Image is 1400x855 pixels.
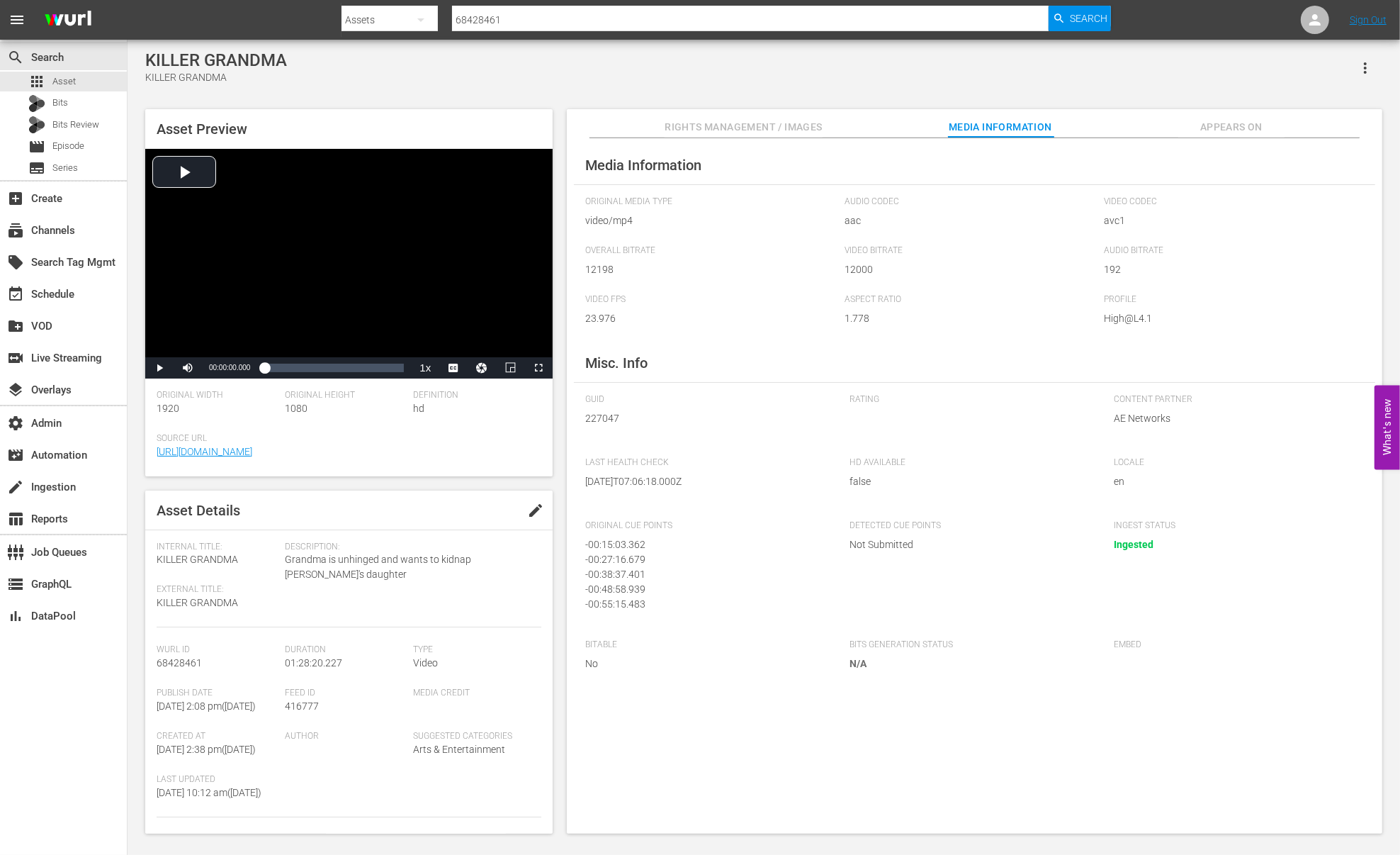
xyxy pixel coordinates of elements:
[585,245,837,257] span: Overall Bitrate
[519,493,553,527] button: edit
[157,390,278,401] span: Original Width
[585,196,837,208] span: Original Media Type
[157,502,240,519] span: Asset Details
[264,364,404,372] div: Progress Bar
[7,318,24,335] span: VOD
[845,294,1097,306] span: Aspect Ratio
[157,542,278,553] span: Internal Title:
[145,70,287,85] div: KILLER GRANDMA
[157,644,278,656] span: Wurl Id
[285,700,319,712] span: 416777
[585,567,821,582] div: - 00:38:37.401
[157,403,179,414] span: 1920
[285,657,342,669] span: 01:28:20.227
[285,688,406,699] span: Feed ID
[1374,386,1400,470] button: Open Feedback Widget
[585,582,821,597] div: - 00:48:58.939
[7,286,24,303] span: Schedule
[157,121,247,138] span: Asset Preview
[1105,311,1357,326] span: High@L4.1
[157,787,261,798] span: [DATE] 10:12 am ( [DATE] )
[1114,411,1357,426] span: AE Networks
[174,357,202,379] button: Mute
[52,139,84,153] span: Episode
[157,731,278,742] span: Created At
[1114,520,1357,532] span: Ingest Status
[849,457,1093,469] span: HD Available
[157,446,252,457] a: [URL][DOMAIN_NAME]
[845,245,1097,257] span: Video Bitrate
[7,190,24,207] span: Create
[157,657,202,669] span: 68428461
[145,50,287,70] div: KILLER GRANDMA
[1105,262,1357,277] span: 192
[7,447,24,464] span: Automation
[845,213,1097,228] span: aac
[157,597,238,608] span: KILLER GRANDMA
[585,656,828,671] span: No
[52,96,68,110] span: Bits
[1350,14,1387,26] a: Sign Out
[585,457,828,469] span: Last Health Check
[52,118,99,132] span: Bits Review
[849,537,1093,552] span: Not Submitted
[845,311,1097,326] span: 1.778
[585,520,828,532] span: Original Cue Points
[285,731,406,742] span: Author
[157,744,256,755] span: [DATE] 2:38 pm ( [DATE] )
[7,222,24,239] span: Channels
[1105,294,1357,306] span: Profile
[157,554,238,565] span: KILLER GRANDMA
[28,95,45,112] div: Bits
[585,262,837,277] span: 12198
[585,394,828,406] span: GUID
[7,350,24,367] span: Live Streaming
[7,381,24,398] span: Overlays
[7,544,24,561] span: Job Queues
[285,403,307,414] span: 1080
[1178,118,1285,136] span: Appears On
[1114,639,1357,651] span: Embed
[439,357,468,379] button: Captions
[7,415,24,432] span: Admin
[849,658,866,669] span: N/A
[7,608,24,625] span: DataPool
[1105,213,1357,228] span: avc1
[585,597,821,612] div: - 00:55:15.483
[52,161,78,175] span: Series
[1114,394,1357,406] span: Content Partner
[849,394,1093,406] span: Rating
[52,74,76,89] span: Asset
[7,576,24,593] span: GraphQL
[413,403,424,414] span: hd
[413,390,534,401] span: Definition
[845,196,1097,208] span: Audio Codec
[285,542,534,553] span: Description:
[845,262,1097,277] span: 12000
[413,731,534,742] span: Suggested Categories
[34,4,102,37] img: ans4CAIJ8jUAAAAAAAAAAAAAAAAAAAAAAAAgQb4GAAAAAAAAAAAAAAAAAAAAAAAAJMjXAAAAAAAAAAAAAAAAAAAAAAAAgAT5G...
[849,474,1093,489] span: false
[1105,196,1357,208] span: Video Codec
[28,138,45,155] span: Episode
[849,520,1093,532] span: Detected Cue Points
[285,644,406,656] span: Duration
[413,688,534,699] span: Media Credit
[157,433,534,445] span: Source Url
[7,479,24,496] span: Ingestion
[413,744,505,755] span: Arts & Entertainment
[28,73,45,90] span: Asset
[1114,539,1153,550] span: Ingested
[145,149,553,379] div: Video Player
[157,688,278,699] span: Publish Date
[157,700,256,712] span: [DATE] 2:08 pm ( [DATE] )
[1114,474,1357,489] span: en
[585,157,701,174] span: Media Information
[7,254,24,271] span: Search Tag Mgmt
[413,644,534,656] span: Type
[413,657,438,669] span: Video
[285,390,406,401] span: Original Height
[1070,6,1107,31] span: Search
[585,639,828,651] span: Bitable
[947,118,1054,136] span: Media Information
